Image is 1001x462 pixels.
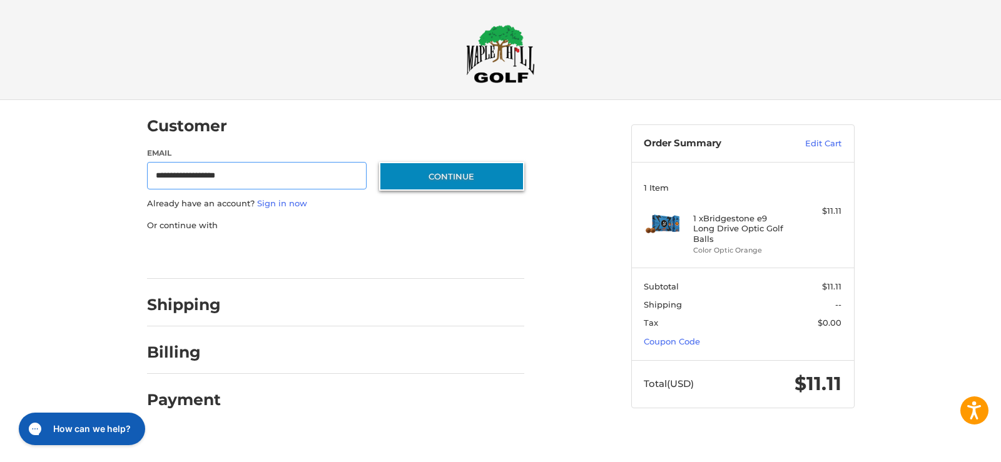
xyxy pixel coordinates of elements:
h2: Shipping [147,295,221,314]
h2: Billing [147,343,220,362]
a: Sign in now [257,198,307,208]
h4: 1 x Bridgestone e9 Long Drive Optic Golf Balls [693,213,789,244]
a: Coupon Code [644,336,700,346]
iframe: PayPal-venmo [355,244,449,266]
button: Continue [379,162,524,191]
span: -- [835,299,841,309]
iframe: PayPal-paylater [249,244,343,266]
span: Shipping [644,299,682,309]
span: $11.11 [822,281,841,291]
p: Already have an account? [147,198,524,210]
h2: Payment [147,390,221,409]
p: Or continue with [147,219,524,232]
h2: Customer [147,116,227,136]
span: Total (USD) [644,378,694,389]
span: Subtotal [644,281,679,291]
img: Maple Hill Golf [466,24,535,83]
span: $0.00 [818,318,841,328]
a: Edit Cart [778,138,841,150]
h3: Order Summary [644,138,778,150]
li: Color Optic Orange [693,245,789,256]
iframe: PayPal-paypal [143,244,236,266]
label: Email [147,148,367,159]
span: Tax [644,318,658,328]
span: $11.11 [795,372,841,395]
iframe: Gorgias live chat messenger [13,408,149,449]
div: $11.11 [792,205,841,218]
h3: 1 Item [644,183,841,193]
